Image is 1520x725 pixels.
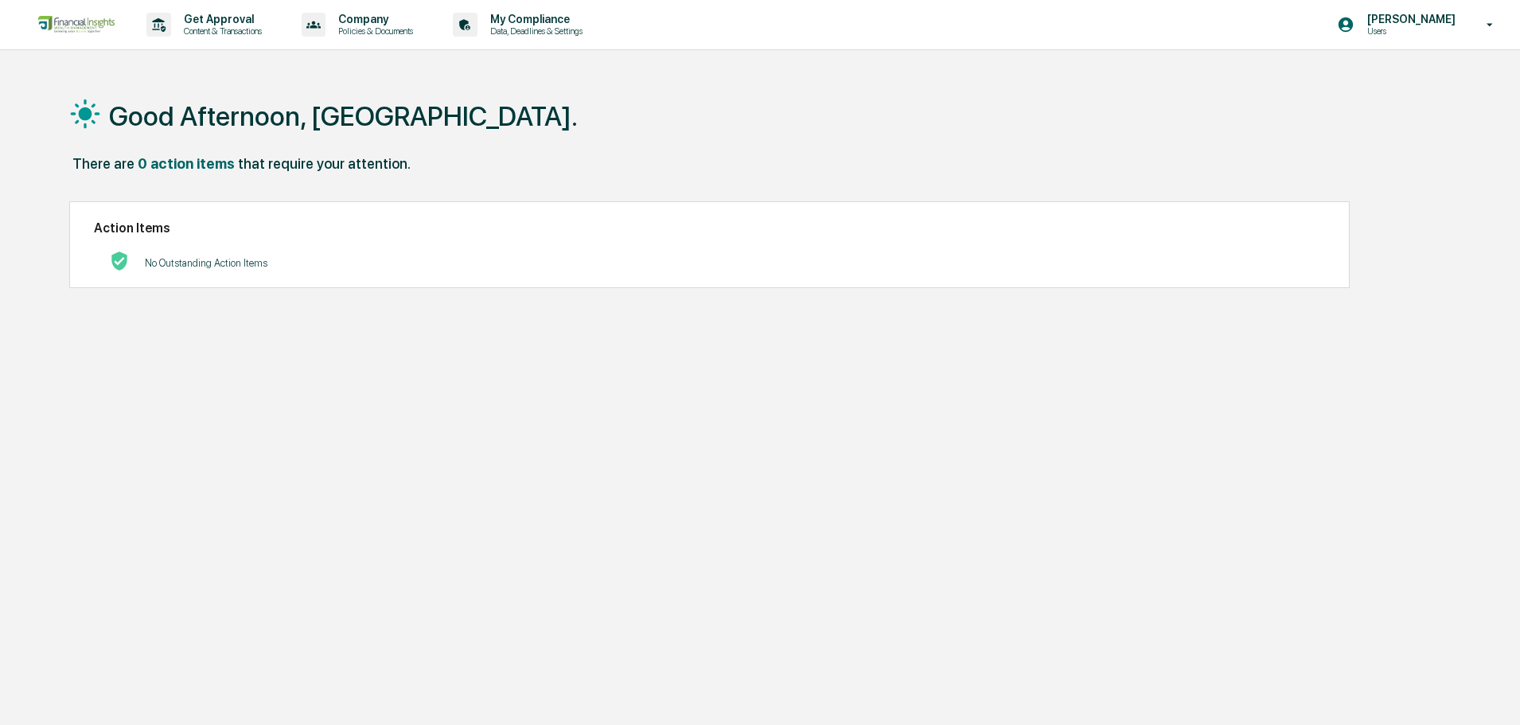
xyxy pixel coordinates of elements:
[325,13,421,25] p: Company
[171,13,270,25] p: Get Approval
[72,155,134,172] div: There are
[109,100,578,132] h1: Good Afternoon, [GEOGRAPHIC_DATA].
[145,257,267,269] p: No Outstanding Action Items
[138,155,235,172] div: 0 action items
[38,16,115,33] img: logo
[325,25,421,37] p: Policies & Documents
[94,220,1325,236] h2: Action Items
[1354,25,1463,37] p: Users
[1354,13,1463,25] p: [PERSON_NAME]
[110,251,129,271] img: No Actions logo
[171,25,270,37] p: Content & Transactions
[477,25,590,37] p: Data, Deadlines & Settings
[238,155,411,172] div: that require your attention.
[477,13,590,25] p: My Compliance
